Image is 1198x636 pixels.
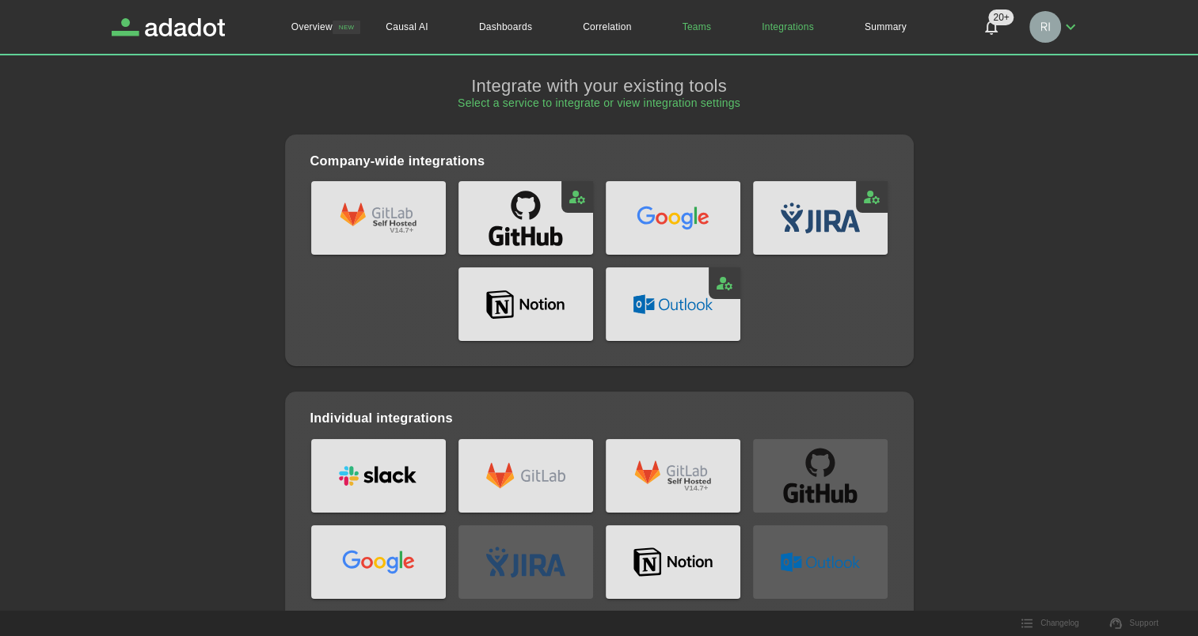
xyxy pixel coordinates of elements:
button: google [311,525,446,599]
text: v14.7+ [684,483,709,492]
button: microsoft: Connected [606,267,740,341]
h3: Individual integrations [310,411,888,426]
button: Richard Rodriguez [1023,6,1086,47]
h2: Select a service to integrate or view integration settings [458,97,740,109]
button: notion [458,267,593,341]
text: v14.7+ [390,226,414,235]
button: gitlabSelfManaged [311,181,446,255]
svg: Connected [715,274,734,293]
a: Support [1101,611,1168,635]
span: 20+ [988,9,1014,25]
button: notion [606,525,740,599]
button: google [606,181,740,255]
button: Changelog [1012,611,1088,635]
button: gitlabSelfManaged [606,439,740,513]
button: Notifications [972,8,1010,46]
button: github: Connected [458,181,593,255]
a: Adadot Homepage [112,18,226,36]
h1: Integrate with your existing tools [471,76,727,97]
button: jira: Connected [753,181,888,255]
h3: Company-wide integrations [310,153,888,168]
img: Richard Rodriguez [1029,11,1061,43]
button: slack [311,439,446,513]
button: gitlab [458,439,593,513]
